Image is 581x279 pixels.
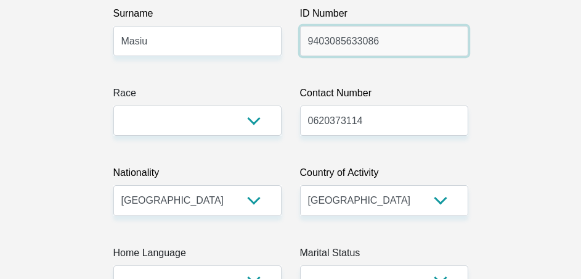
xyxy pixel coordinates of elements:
label: Marital Status [300,246,468,265]
label: ID Number [300,6,468,26]
label: Home Language [113,246,282,265]
label: Country of Activity [300,165,468,185]
label: Nationality [113,165,282,185]
label: Surname [113,6,282,26]
input: Contact Number [300,106,468,136]
label: Contact Number [300,86,468,106]
label: Race [113,86,282,106]
input: Surname [113,26,282,56]
input: ID Number [300,26,468,56]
